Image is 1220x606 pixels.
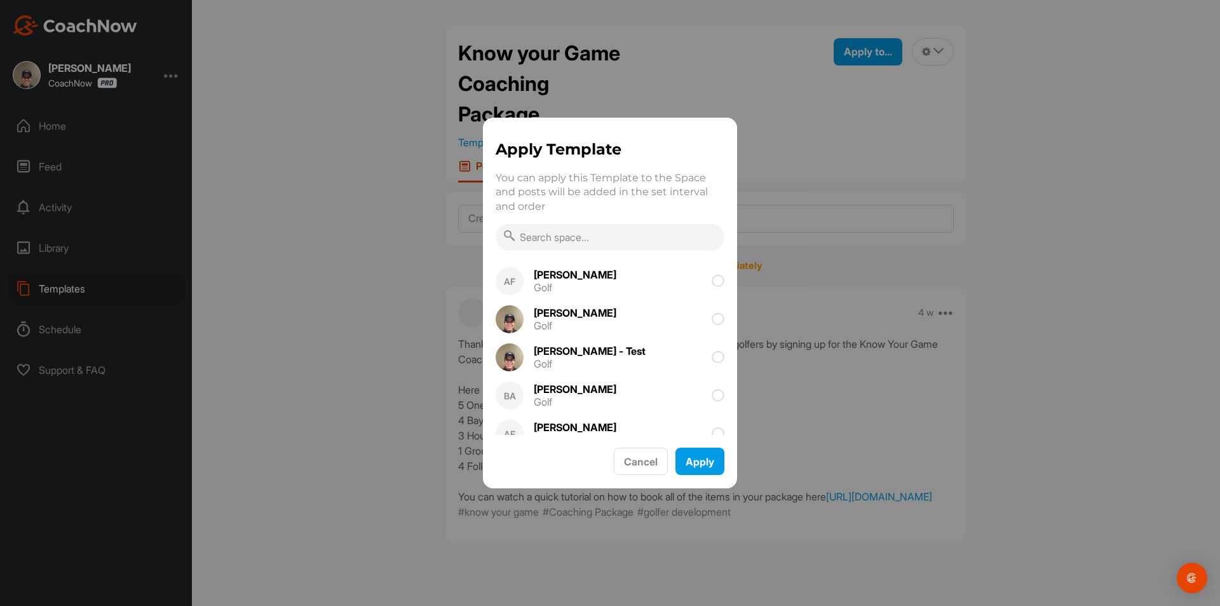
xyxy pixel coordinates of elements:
[614,448,668,475] button: Cancel
[496,420,524,448] div: AF
[534,282,616,293] div: Golf
[496,138,724,161] h1: Apply Template
[496,267,524,295] div: AF
[496,343,524,371] img: square_df18f7c94d890d77d2112fb6bf60b978.jpg
[496,382,524,410] div: BA
[534,422,616,432] div: [PERSON_NAME]
[496,224,724,251] input: Search space...
[496,171,724,214] p: You can apply this Template to the Space and posts will be added in the set interval and order
[1177,563,1207,593] div: Open Intercom Messenger
[496,305,524,333] img: square_df18f7c94d890d77d2112fb6bf60b978.jpg
[534,384,616,394] div: [PERSON_NAME]
[534,359,646,369] div: Golf
[675,448,724,475] button: Apply
[534,270,616,280] div: [PERSON_NAME]
[534,346,646,356] div: [PERSON_NAME] - Test
[534,320,616,331] div: Golf
[534,308,616,318] div: [PERSON_NAME]
[534,397,616,407] div: Golf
